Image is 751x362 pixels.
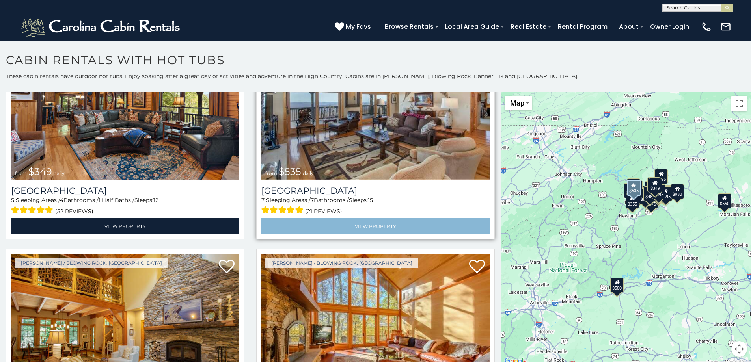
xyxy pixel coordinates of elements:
div: $485 [644,186,657,201]
img: Diamond Creek Lodge [11,27,239,180]
span: daily [54,170,65,176]
div: $395 [652,184,666,199]
img: mail-regular-white.png [720,21,731,32]
a: Real Estate [507,20,550,33]
span: $535 [279,166,301,177]
div: $310 [627,178,641,193]
div: $580 [611,277,624,292]
button: Map camera controls [731,341,747,357]
div: Sleeping Areas / Bathrooms / Sleeps: [11,196,239,216]
div: $930 [671,184,684,199]
a: [PERSON_NAME] / Blowing Rock, [GEOGRAPHIC_DATA] [265,258,418,268]
div: $330 [639,189,652,204]
span: 4 [60,197,63,204]
a: Add to favorites [469,259,485,275]
div: $375 [645,193,658,208]
a: Local Area Guide [441,20,503,33]
span: daily [303,170,314,176]
span: Map [510,99,524,107]
span: (21 reviews) [305,206,342,216]
div: $550 [718,193,731,208]
div: $565 [648,177,661,192]
a: View Property [11,218,239,234]
span: 7 [261,197,265,204]
span: My Favs [346,22,371,32]
a: [PERSON_NAME] / Blowing Rock, [GEOGRAPHIC_DATA] [15,258,168,268]
span: $349 [28,166,52,177]
div: $535 [627,180,641,196]
a: [GEOGRAPHIC_DATA] [261,186,490,196]
a: Browse Rentals [381,20,438,33]
div: $650 [624,183,637,198]
a: Diamond Creek Lodge from $349 daily [11,27,239,180]
img: Southern Star Lodge [261,27,490,180]
div: $525 [655,169,668,184]
a: Rental Program [554,20,611,33]
span: 12 [153,197,158,204]
div: $695 [659,186,673,201]
a: About [615,20,643,33]
a: [GEOGRAPHIC_DATA] [11,186,239,196]
span: 1 Half Baths / [99,197,134,204]
span: from [15,170,27,176]
span: 5 [11,197,14,204]
button: Toggle fullscreen view [731,96,747,111]
div: $380 [660,185,674,200]
img: phone-regular-white.png [701,21,712,32]
button: Change map style [505,96,532,110]
div: Sleeping Areas / Bathrooms / Sleeps: [261,196,490,216]
span: (52 reviews) [55,206,93,216]
span: 7 [311,197,314,204]
span: 15 [368,197,373,204]
div: $355 [626,194,639,209]
a: View Property [261,218,490,234]
div: $225 [626,193,639,208]
span: from [265,170,277,176]
a: My Favs [335,22,373,32]
h3: Diamond Creek Lodge [11,186,239,196]
a: Add to favorites [219,259,235,275]
h3: Southern Star Lodge [261,186,490,196]
img: White-1-2.png [20,15,183,39]
a: Owner Login [646,20,693,33]
a: Southern Star Lodge from $535 daily [261,27,490,180]
div: $349 [649,178,662,193]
